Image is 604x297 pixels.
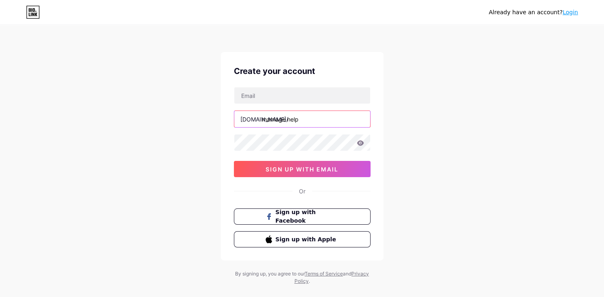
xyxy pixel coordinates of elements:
[305,271,343,277] a: Terms of Service
[489,8,578,17] div: Already have an account?
[299,187,305,195] div: Or
[233,270,371,285] div: By signing up, you agree to our and .
[234,65,371,77] div: Create your account
[234,111,370,127] input: username
[234,161,371,177] button: sign up with email
[563,9,578,15] a: Login
[234,87,370,104] input: Email
[275,235,338,244] span: Sign up with Apple
[275,208,338,225] span: Sign up with Facebook
[266,166,338,173] span: sign up with email
[234,208,371,225] button: Sign up with Facebook
[240,115,288,124] div: [DOMAIN_NAME]/
[234,231,371,247] button: Sign up with Apple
